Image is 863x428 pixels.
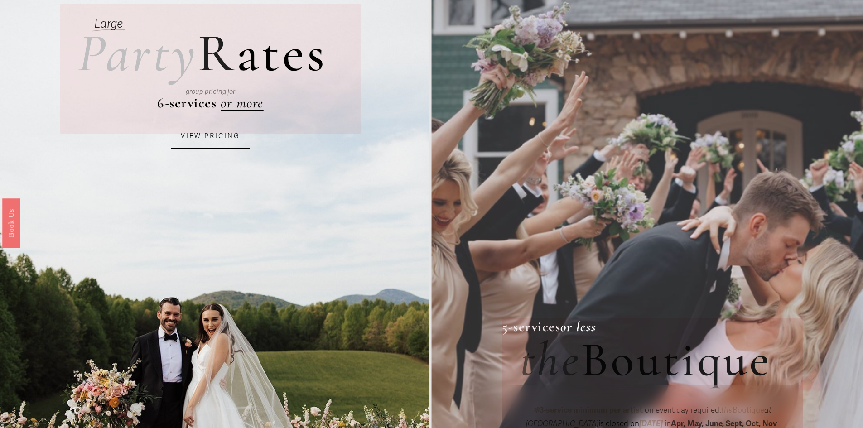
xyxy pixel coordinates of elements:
[520,331,581,389] em: the
[78,21,198,86] em: Party
[560,318,597,335] a: or less
[94,17,123,31] em: Large
[2,198,20,247] a: Book Us
[643,405,721,415] span: on event day required.
[502,318,560,335] strong: 5-services
[581,331,772,389] span: Boutique
[540,405,643,415] strong: 3-service minimum per artist
[78,27,328,80] h2: ates
[186,87,235,96] em: group pricing for
[171,124,250,149] a: VIEW PRICING
[533,405,540,415] em: ✽
[198,21,236,86] span: R
[721,405,733,415] em: the
[721,405,764,415] span: Boutique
